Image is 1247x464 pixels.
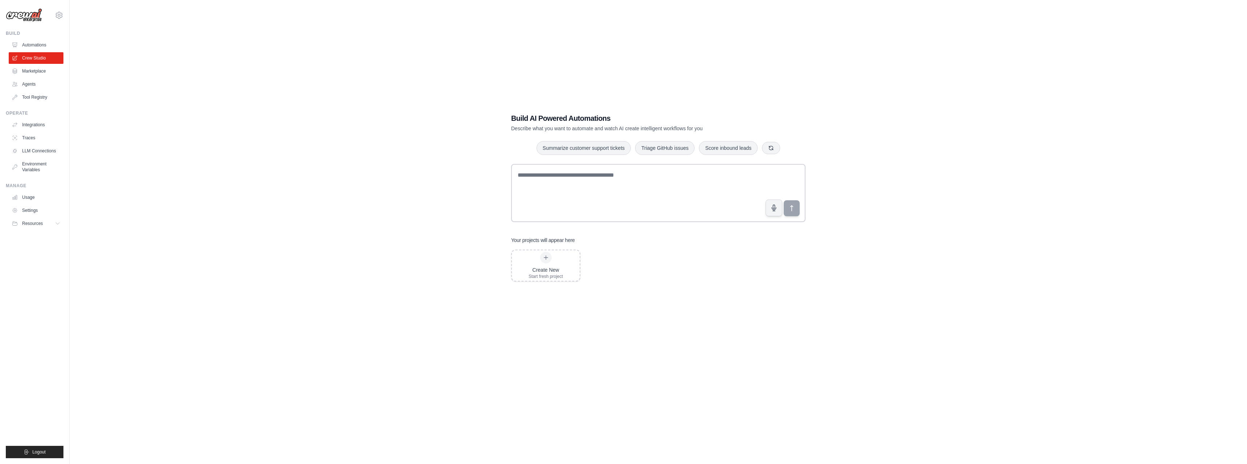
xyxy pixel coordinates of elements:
a: Agents [9,78,63,90]
div: Build [6,30,63,36]
div: Operate [6,110,63,116]
div: Start fresh project [529,274,563,279]
a: Automations [9,39,63,51]
h1: Build AI Powered Automations [511,113,755,123]
button: Click to speak your automation idea [766,200,782,216]
button: Get new suggestions [762,142,780,154]
button: Summarize customer support tickets [536,141,631,155]
a: Environment Variables [9,158,63,176]
button: Logout [6,446,63,458]
button: Score inbound leads [699,141,758,155]
span: Resources [22,221,43,226]
div: Create New [529,266,563,274]
a: Usage [9,192,63,203]
h3: Your projects will appear here [511,237,575,244]
a: Traces [9,132,63,144]
span: Logout [32,449,46,455]
button: Triage GitHub issues [635,141,695,155]
div: Manage [6,183,63,189]
a: Settings [9,205,63,216]
a: LLM Connections [9,145,63,157]
a: Crew Studio [9,52,63,64]
a: Tool Registry [9,91,63,103]
img: Logo [6,8,42,22]
p: Describe what you want to automate and watch AI create intelligent workflows for you [511,125,755,132]
a: Marketplace [9,65,63,77]
button: Resources [9,218,63,229]
a: Integrations [9,119,63,131]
